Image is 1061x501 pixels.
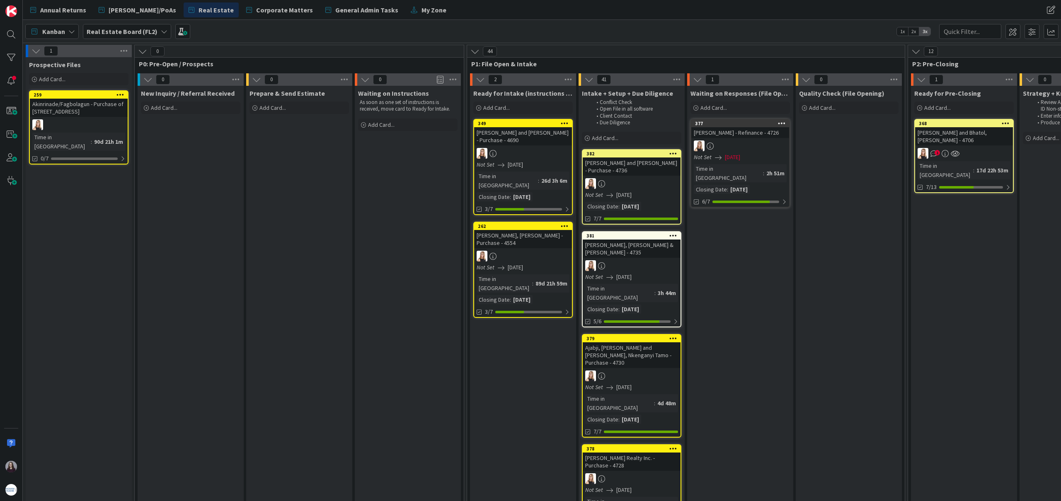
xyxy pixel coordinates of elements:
span: 5/6 [593,317,601,326]
span: Ready for Intake (instructions received) [473,89,573,97]
span: : [618,202,620,211]
div: 17d 22h 53m [974,166,1010,175]
span: Ready for Pre-Closing [914,89,981,97]
span: Prepare & Send Estimate [250,89,325,97]
div: [PERSON_NAME], [PERSON_NAME] - Purchase - 4554 [474,230,572,248]
span: Add Card... [924,104,951,111]
div: Closing Date [477,295,510,304]
span: 1 [935,150,940,155]
img: DB [585,473,596,484]
div: DB [30,119,128,130]
div: Ajabji, [PERSON_NAME] and [PERSON_NAME], Nkenganyi Tamo - Purchase - 4730 [583,342,681,368]
div: Time in [GEOGRAPHIC_DATA] [477,274,532,293]
div: 26d 3h 6m [539,176,569,185]
span: 3x [919,27,930,36]
div: 379 [586,336,681,341]
span: Annual Returns [40,5,86,15]
span: [DATE] [616,191,632,199]
span: 0 [373,75,387,85]
span: General Admin Tasks [335,5,398,15]
span: Add Card... [151,104,177,111]
div: 379Ajabji, [PERSON_NAME] and [PERSON_NAME], Nkenganyi Tamo - Purchase - 4730 [583,335,681,368]
span: 7/7 [593,427,601,436]
span: Waiting on Responses (File Opening) [690,89,790,97]
span: My Zone [421,5,446,15]
span: : [510,295,511,304]
div: [PERSON_NAME] and [PERSON_NAME] - Purchase - 4690 [474,127,572,145]
div: 377 [691,120,789,127]
span: Add Card... [368,121,395,128]
div: DB [583,178,681,189]
span: 1 [705,75,719,85]
span: 0 [264,75,279,85]
div: 349 [474,120,572,127]
span: 7/7 [593,214,601,223]
a: 381[PERSON_NAME], [PERSON_NAME] & [PERSON_NAME] - 4735DBNot Set[DATE]Time in [GEOGRAPHIC_DATA]:3h... [582,231,681,327]
div: Closing Date [477,192,510,201]
a: Annual Returns [25,2,91,17]
img: DB [32,119,43,130]
div: 378 [583,445,681,453]
div: Time in [GEOGRAPHIC_DATA] [918,161,973,179]
span: Add Card... [483,104,510,111]
div: Closing Date [585,305,618,314]
a: General Admin Tasks [320,2,403,17]
img: DB [585,260,596,271]
div: [PERSON_NAME] and Bhatol, [PERSON_NAME] - 4706 [915,127,1013,145]
div: 368[PERSON_NAME] and Bhatol, [PERSON_NAME] - 4706 [915,120,1013,145]
div: DB [583,260,681,271]
span: 1 [44,46,58,56]
span: 6/7 [702,197,710,206]
div: 382[PERSON_NAME] and [PERSON_NAME] - Purchase - 4736 [583,150,681,176]
div: [PERSON_NAME] and [PERSON_NAME] - Purchase - 4736 [583,157,681,176]
div: 262 [478,223,572,229]
div: 262[PERSON_NAME], [PERSON_NAME] - Purchase - 4554 [474,223,572,248]
span: P1: File Open & Intake [471,60,894,68]
div: 349[PERSON_NAME] and [PERSON_NAME] - Purchase - 4690 [474,120,572,145]
img: DB [918,148,928,159]
div: 377 [695,121,789,126]
span: Quality Check (File Opening) [799,89,884,97]
span: [DATE] [616,383,632,392]
span: [DATE] [725,153,740,162]
div: 368 [919,121,1013,126]
div: [DATE] [620,305,641,314]
img: Visit kanbanzone.com [5,5,17,17]
span: [DATE] [508,160,523,169]
img: avatar [5,484,17,496]
span: [DATE] [616,273,632,281]
span: P0: Pre-Open / Prospects [139,60,453,68]
span: Waiting on Instructions [358,89,429,97]
span: : [654,288,656,298]
span: 7/13 [926,183,937,191]
div: Closing Date [694,185,727,194]
img: DB [694,140,705,151]
div: Akinrinade/Fagbolagun - Purchase of [STREET_ADDRESS] [30,99,128,117]
a: Real Estate [184,2,239,17]
span: : [618,305,620,314]
div: Time in [GEOGRAPHIC_DATA] [585,284,654,302]
div: [PERSON_NAME] - Refinance - 4726 [691,127,789,138]
span: : [532,279,533,288]
span: : [654,399,655,408]
span: : [538,176,539,185]
i: Not Set [585,191,603,198]
div: 379 [583,335,681,342]
span: Add Card... [1033,134,1059,142]
div: DB [474,251,572,261]
span: 3/7 [485,307,493,316]
div: DB [583,370,681,381]
span: Prospective Files [29,61,81,69]
div: 378[PERSON_NAME] Realty Inc. - Purchase - 4728 [583,445,681,471]
p: As soon as one set of instructions is received, move card to Ready for Intake. [360,99,456,113]
div: 3h 44m [656,288,678,298]
div: Closing Date [585,202,618,211]
a: 259Akinrinade/Fagbolagun - Purchase of [STREET_ADDRESS]DBTime in [GEOGRAPHIC_DATA]:90d 21h 1m0/7 [29,90,128,165]
a: [PERSON_NAME]/PoAs [94,2,181,17]
div: [DATE] [620,202,641,211]
div: [DATE] [511,295,533,304]
div: Time in [GEOGRAPHIC_DATA] [694,164,763,182]
img: DB [585,370,596,381]
div: 378 [586,446,681,452]
div: 2h 51m [764,169,787,178]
